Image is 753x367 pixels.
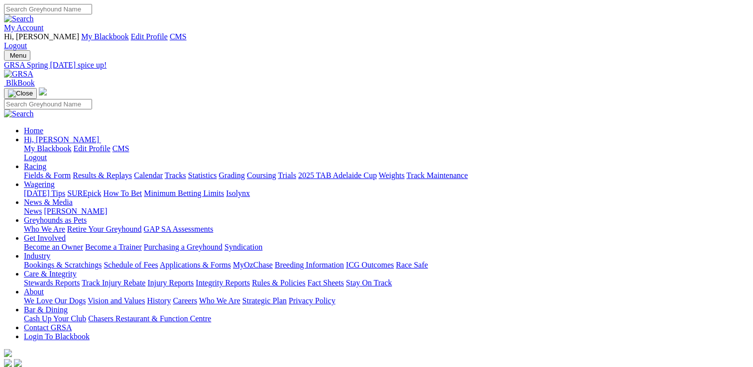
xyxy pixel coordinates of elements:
a: Chasers Restaurant & Function Centre [88,314,211,323]
a: Get Involved [24,234,66,242]
a: Retire Your Greyhound [67,225,142,233]
a: GAP SA Assessments [144,225,214,233]
div: Racing [24,171,749,180]
a: Breeding Information [275,261,344,269]
a: ICG Outcomes [346,261,394,269]
a: CMS [170,32,187,41]
a: Logout [4,41,27,50]
div: Get Involved [24,243,749,252]
a: 2025 TAB Adelaide Cup [298,171,377,180]
a: Stay On Track [346,278,392,287]
a: Statistics [188,171,217,180]
span: Menu [10,52,26,59]
a: Fact Sheets [308,278,344,287]
a: Rules & Policies [252,278,306,287]
div: Hi, [PERSON_NAME] [24,144,749,162]
span: BlkBook [6,79,35,87]
a: BlkBook [4,79,35,87]
div: Care & Integrity [24,278,749,287]
a: Race Safe [396,261,428,269]
a: SUREpick [67,189,101,197]
a: Coursing [247,171,276,180]
a: Isolynx [226,189,250,197]
a: Schedule of Fees [104,261,158,269]
a: Applications & Forms [160,261,231,269]
a: Become an Owner [24,243,83,251]
img: Close [8,90,33,97]
a: News & Media [24,198,73,206]
a: Who We Are [24,225,65,233]
a: Care & Integrity [24,270,77,278]
button: Toggle navigation [4,88,37,99]
a: Minimum Betting Limits [144,189,224,197]
a: News [24,207,42,215]
a: Edit Profile [74,144,110,153]
a: Racing [24,162,46,171]
a: Hi, [PERSON_NAME] [24,135,101,144]
div: Bar & Dining [24,314,749,323]
a: MyOzChase [233,261,273,269]
a: Logout [24,153,47,162]
img: logo-grsa-white.png [39,88,47,95]
a: CMS [112,144,129,153]
span: Hi, [PERSON_NAME] [24,135,99,144]
a: Weights [379,171,405,180]
img: twitter.svg [14,359,22,367]
a: Integrity Reports [196,278,250,287]
span: Hi, [PERSON_NAME] [4,32,79,41]
a: Results & Replays [73,171,132,180]
a: Contact GRSA [24,323,72,332]
input: Search [4,99,92,109]
img: logo-grsa-white.png [4,349,12,357]
a: GRSA Spring [DATE] spice up! [4,61,749,70]
button: Toggle navigation [4,50,30,61]
a: Industry [24,252,50,260]
img: Search [4,109,34,118]
a: Purchasing a Greyhound [144,243,222,251]
a: Track Injury Rebate [82,278,145,287]
a: Cash Up Your Club [24,314,86,323]
a: Who We Are [199,296,240,305]
a: About [24,287,44,296]
div: My Account [4,32,749,50]
div: Industry [24,261,749,270]
a: Grading [219,171,245,180]
a: History [147,296,171,305]
img: GRSA [4,70,33,79]
a: Careers [173,296,197,305]
a: My Blackbook [81,32,129,41]
a: Fields & Form [24,171,71,180]
a: Tracks [165,171,186,180]
a: Stewards Reports [24,278,80,287]
img: Search [4,14,34,23]
a: [PERSON_NAME] [44,207,107,215]
a: Greyhounds as Pets [24,216,87,224]
a: Trials [278,171,296,180]
div: About [24,296,749,305]
a: Injury Reports [147,278,194,287]
img: facebook.svg [4,359,12,367]
a: Login To Blackbook [24,332,90,341]
a: Bookings & Scratchings [24,261,102,269]
a: Track Maintenance [407,171,468,180]
a: Wagering [24,180,55,188]
div: News & Media [24,207,749,216]
a: [DATE] Tips [24,189,65,197]
a: Become a Trainer [85,243,142,251]
a: Home [24,126,43,135]
div: Greyhounds as Pets [24,225,749,234]
a: Bar & Dining [24,305,68,314]
a: We Love Our Dogs [24,296,86,305]
a: Strategic Plan [242,296,287,305]
a: How To Bet [104,189,142,197]
a: My Blackbook [24,144,72,153]
a: My Account [4,23,44,32]
input: Search [4,4,92,14]
div: Wagering [24,189,749,198]
a: Calendar [134,171,163,180]
a: Vision and Values [88,296,145,305]
a: Privacy Policy [289,296,335,305]
a: Syndication [224,243,262,251]
a: Edit Profile [131,32,168,41]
